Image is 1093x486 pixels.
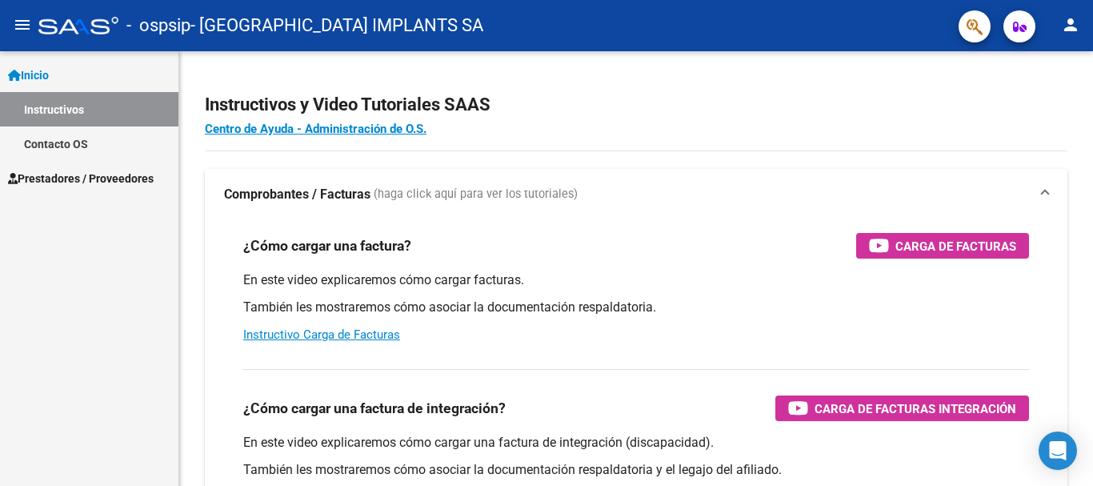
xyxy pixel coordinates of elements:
[126,8,190,43] span: - ospsip
[205,122,426,136] a: Centro de Ayuda - Administración de O.S.
[8,170,154,187] span: Prestadores / Proveedores
[815,399,1016,419] span: Carga de Facturas Integración
[8,66,49,84] span: Inicio
[243,434,1029,452] p: En este video explicaremos cómo cargar una factura de integración (discapacidad).
[243,397,506,420] h3: ¿Cómo cargar una factura de integración?
[856,233,1029,259] button: Carga de Facturas
[205,169,1067,220] mat-expansion-panel-header: Comprobantes / Facturas (haga click aquí para ver los tutoriales)
[1061,15,1080,34] mat-icon: person
[243,271,1029,289] p: En este video explicaremos cómo cargar facturas.
[243,461,1029,479] p: También les mostraremos cómo asociar la documentación respaldatoria y el legajo del afiliado.
[895,236,1016,256] span: Carga de Facturas
[775,396,1029,421] button: Carga de Facturas Integración
[190,8,483,43] span: - [GEOGRAPHIC_DATA] IMPLANTS SA
[243,299,1029,316] p: También les mostraremos cómo asociar la documentación respaldatoria.
[205,90,1067,120] h2: Instructivos y Video Tutoriales SAAS
[243,327,400,342] a: Instructivo Carga de Facturas
[243,235,411,257] h3: ¿Cómo cargar una factura?
[224,186,370,203] strong: Comprobantes / Facturas
[13,15,32,34] mat-icon: menu
[1039,432,1077,470] div: Open Intercom Messenger
[374,186,578,203] span: (haga click aquí para ver los tutoriales)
